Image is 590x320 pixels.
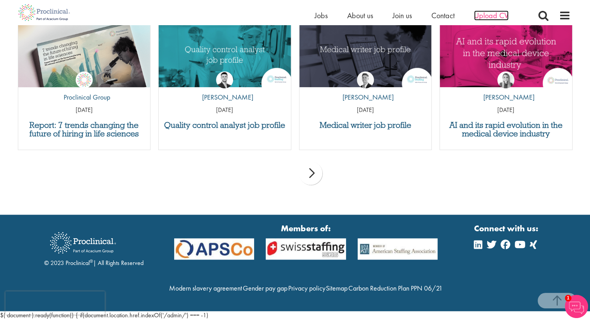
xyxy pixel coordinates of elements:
span: 1 [565,295,571,301]
img: APSCo [260,238,352,260]
a: Hannah Burke [PERSON_NAME] [478,71,535,106]
img: Medical writer job profile [299,19,432,87]
a: Privacy policy [288,284,325,292]
img: Joshua Godden [216,71,233,88]
img: George Watson [357,71,374,88]
a: About us [347,10,373,21]
a: Medical writer job profile [303,121,428,129]
a: Quality control analyst job profile [163,121,287,129]
a: Link to a post [440,19,572,87]
img: Proclinical Group [76,71,93,88]
img: Chatbot [565,295,588,318]
div: next [299,162,322,185]
a: Jobs [315,10,328,21]
img: AI and Its Impact on the Medical Device Industry | Proclinical [440,19,572,87]
p: [DATE] [159,106,291,115]
p: [PERSON_NAME] [337,92,394,102]
p: [PERSON_NAME] [196,92,253,102]
a: George Watson [PERSON_NAME] [337,71,394,106]
img: Proclinical Recruitment [44,227,122,259]
a: Sitemap [326,284,348,292]
iframe: reCAPTCHA [5,291,105,315]
div: © 2023 Proclinical | All Rights Reserved [44,226,144,268]
a: Join us [393,10,412,21]
p: Proclinical Group [58,92,110,102]
a: Carbon Reduction Plan PPN 06/21 [348,284,443,292]
a: Link to a post [159,19,291,87]
a: Modern slavery agreement [169,284,242,292]
img: Proclinical: Life sciences hiring trends report 2025 [18,19,151,93]
strong: Connect with us: [474,222,540,234]
img: Hannah Burke [497,71,514,88]
strong: Members of: [174,222,438,234]
p: [DATE] [299,106,432,115]
a: Upload CV [474,10,509,21]
img: quality control analyst job profile [159,19,291,87]
p: [DATE] [440,106,572,115]
img: APSCo [352,238,444,260]
a: Report: 7 trends changing the future of hiring in life sciences [22,121,147,138]
a: AI and its rapid evolution in the medical device industry [444,121,568,138]
sup: ® [90,258,93,264]
a: Gender pay gap [243,284,287,292]
img: APSCo [168,238,260,260]
a: Link to a post [18,19,151,87]
p: [DATE] [18,106,151,115]
p: [PERSON_NAME] [478,92,535,102]
a: Contact [431,10,455,21]
a: Proclinical Group Proclinical Group [58,71,110,106]
a: Link to a post [299,19,432,87]
a: Joshua Godden [PERSON_NAME] [196,71,253,106]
